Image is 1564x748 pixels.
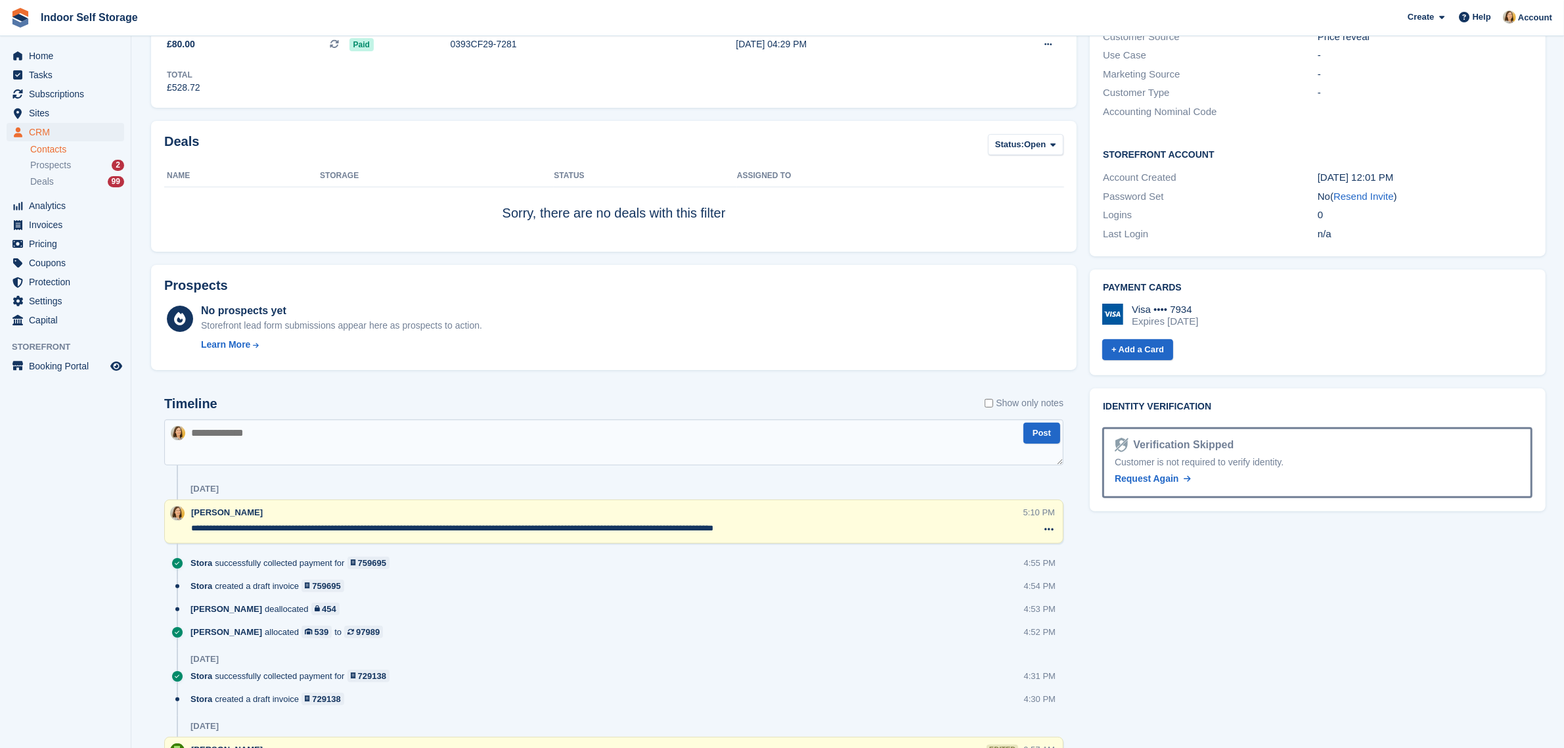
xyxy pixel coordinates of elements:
a: 454 [311,603,340,615]
th: Storage [320,166,554,187]
div: Marketing Source [1103,67,1318,82]
th: Assigned to [737,166,1063,187]
h2: Timeline [164,396,217,411]
th: Status [554,166,737,187]
a: menu [7,216,124,234]
span: Status: [995,138,1024,151]
div: successfully collected payment for [190,670,396,682]
h2: Prospects [164,278,228,293]
div: Customer Source [1103,30,1318,45]
a: 729138 [347,670,390,682]
div: 4:54 PM [1024,580,1056,592]
img: Emma Higgins [171,426,185,440]
a: menu [7,123,124,141]
div: 4:53 PM [1024,603,1056,615]
div: 454 [322,603,336,615]
th: Name [164,166,320,187]
span: CRM [29,123,108,141]
div: [DATE] [190,721,219,732]
span: Sites [29,104,108,122]
div: Expires [DATE] [1132,316,1198,327]
div: [DATE] [190,484,219,494]
div: Customer is not required to verify identity. [1115,456,1520,469]
div: - [1318,85,1532,101]
div: Visa •••• 7934 [1132,304,1198,316]
div: 0393CF29-7281 [450,37,681,51]
span: Deals [30,175,54,188]
h2: Storefront Account [1103,147,1532,160]
a: menu [7,66,124,84]
a: menu [7,104,124,122]
label: Show only notes [985,396,1063,410]
a: 729138 [302,693,344,705]
div: - [1318,48,1532,63]
img: Emma Higgins [170,506,185,521]
span: Help [1473,11,1491,24]
span: £80.00 [167,37,195,51]
a: menu [7,357,124,375]
div: [DATE] 12:01 PM [1318,170,1532,185]
a: Indoor Self Storage [35,7,143,28]
span: ( ) [1330,191,1397,202]
div: 4:31 PM [1024,670,1056,682]
a: Contacts [30,143,124,156]
img: Visa Logo [1102,304,1123,325]
span: Prospects [30,159,71,172]
div: 539 [315,626,329,638]
img: stora-icon-8386f47178a22dfd0bd8f6a31ec36ba5ce8667c1dd55bd0f319d3a0aa187defe.svg [11,8,30,28]
span: Coupons [29,254,108,272]
span: Invoices [29,216,108,234]
div: [DATE] 04:29 PM [736,37,972,51]
div: Last Login [1103,227,1318,242]
div: Storefront lead form submissions appear here as prospects to action. [201,319,482,333]
span: Open [1024,138,1046,151]
div: Total [167,69,200,81]
span: Account [1518,11,1552,24]
span: Sorry, there are no deals with this filter [503,206,726,220]
div: Verification Skipped [1128,437,1234,453]
span: Home [29,47,108,65]
div: 2 [112,160,124,171]
span: Tasks [29,66,108,84]
a: menu [7,85,124,103]
span: Booking Portal [29,357,108,375]
a: 97989 [344,626,383,638]
a: menu [7,197,124,215]
div: 4:52 PM [1024,626,1056,638]
div: 4:30 PM [1024,693,1056,705]
div: successfully collected payment for [190,557,396,569]
div: 759695 [358,557,386,569]
div: Account Created [1103,170,1318,185]
img: Emma Higgins [1503,11,1516,24]
span: Settings [29,292,108,310]
span: Analytics [29,197,108,215]
div: deallocated [190,603,346,615]
span: Storefront [12,340,131,354]
a: 539 [302,626,332,638]
a: 759695 [347,557,390,569]
span: Paid [349,38,374,51]
div: 759695 [312,580,340,592]
span: Stora [190,580,212,592]
div: Use Case [1103,48,1318,63]
a: 759695 [302,580,344,592]
div: n/a [1318,227,1532,242]
a: menu [7,235,124,253]
a: menu [7,254,124,272]
a: Request Again [1115,472,1191,486]
span: Subscriptions [29,85,108,103]
span: Request Again [1115,473,1179,484]
h2: Identity verification [1103,402,1532,412]
span: [PERSON_NAME] [190,603,262,615]
a: Prospects 2 [30,158,124,172]
div: Customer Type [1103,85,1318,101]
div: Logins [1103,208,1318,223]
h2: Payment cards [1103,283,1532,293]
div: No [1318,189,1532,204]
button: Status: Open [988,134,1063,156]
div: Learn More [201,338,250,352]
img: Identity Verification Ready [1115,438,1128,452]
a: Deals 99 [30,175,124,189]
h2: Deals [164,134,199,158]
a: Preview store [108,358,124,374]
